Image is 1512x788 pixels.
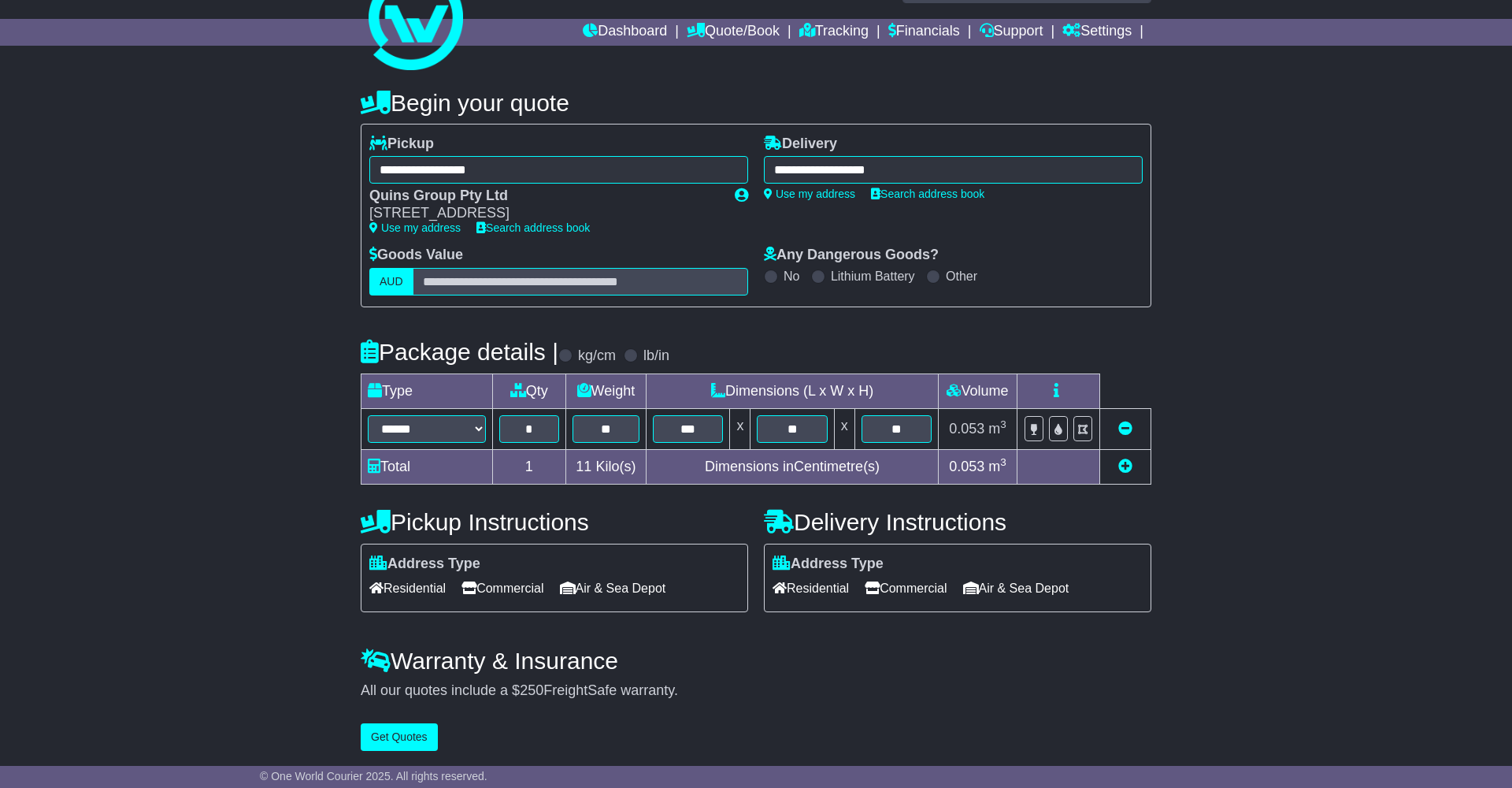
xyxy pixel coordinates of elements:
a: Use my address [369,221,461,234]
td: Dimensions (L x W x H) [647,374,939,408]
sup: 3 [1000,418,1006,430]
td: Kilo(s) [565,449,647,484]
span: 0.053 [949,459,984,474]
td: Total [361,449,493,484]
td: x [834,408,854,449]
label: Other [946,269,977,284]
button: Get Quotes [361,723,438,751]
span: Residential [369,576,446,600]
span: Air & Sea Depot [963,576,1069,600]
td: Dimensions in Centimetre(s) [647,449,939,484]
span: 11 [576,459,591,474]
span: Commercial [865,576,947,600]
td: Type [361,374,493,408]
span: © One World Courier 2025. All rights reserved. [260,770,487,782]
label: Delivery [764,136,837,153]
h4: Warranty & Insurance [361,648,1151,674]
label: Any Dangerous Goods? [764,247,939,264]
h4: Begin your quote [361,90,1151,116]
label: kg/cm [578,348,616,365]
label: AUD [369,268,413,295]
label: Lithium Battery [831,269,915,284]
a: Search address book [871,188,984,200]
span: 250 [520,682,543,698]
a: Dashboard [583,19,667,46]
a: Settings [1062,19,1132,46]
div: Quins Group Pty Ltd [369,188,719,205]
td: Weight [565,374,647,408]
div: [STREET_ADDRESS] [369,205,719,222]
a: Search address book [476,221,590,234]
span: m [988,459,1006,474]
h4: Delivery Instructions [764,509,1151,535]
a: Financials [888,19,960,46]
a: Quote/Book [687,19,780,46]
span: Commercial [461,576,543,600]
label: Address Type [369,556,480,573]
span: 0.053 [949,421,984,437]
h4: Package details | [361,339,558,365]
a: Remove this item [1118,421,1132,437]
div: All our quotes include a $ FreightSafe warranty. [361,682,1151,700]
a: Use my address [764,188,855,200]
a: Add new item [1118,459,1132,474]
sup: 3 [1000,456,1006,468]
span: m [988,421,1006,437]
label: Address Type [773,556,884,573]
label: Goods Value [369,247,463,264]
span: Residential [773,576,849,600]
td: Volume [938,374,1017,408]
span: Air & Sea Depot [560,576,666,600]
td: 1 [493,449,566,484]
label: No [784,269,799,284]
td: Qty [493,374,566,408]
label: Pickup [369,136,434,153]
a: Support [980,19,1043,46]
a: Tracking [799,19,869,46]
td: x [730,408,750,449]
h4: Pickup Instructions [361,509,748,535]
label: lb/in [643,348,669,365]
